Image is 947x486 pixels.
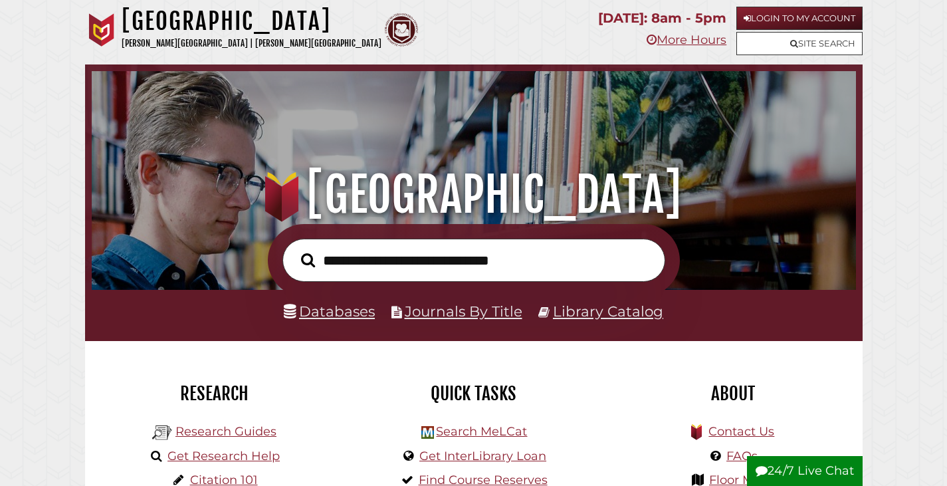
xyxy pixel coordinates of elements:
img: Calvin Theological Seminary [385,13,418,47]
p: [PERSON_NAME][GEOGRAPHIC_DATA] | [PERSON_NAME][GEOGRAPHIC_DATA] [122,36,381,51]
img: Hekman Library Logo [152,423,172,443]
button: Search [294,249,322,271]
a: Contact Us [708,424,774,439]
a: Library Catalog [553,303,663,320]
a: Research Guides [175,424,276,439]
h2: Quick Tasks [354,382,593,405]
a: Search MeLCat [436,424,527,439]
h1: [GEOGRAPHIC_DATA] [122,7,381,36]
a: Journals By Title [405,303,522,320]
i: Search [301,253,315,268]
a: Get InterLibrary Loan [419,449,546,463]
h1: [GEOGRAPHIC_DATA] [106,166,841,224]
a: FAQs [726,449,758,463]
h2: Research [95,382,334,405]
a: Site Search [736,32,863,55]
h2: About [613,382,853,405]
a: More Hours [647,33,726,47]
p: [DATE]: 8am - 5pm [598,7,726,30]
a: Login to My Account [736,7,863,30]
a: Databases [284,303,375,320]
img: Calvin University [85,13,118,47]
img: Hekman Library Logo [421,426,434,439]
a: Get Research Help [167,449,280,463]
